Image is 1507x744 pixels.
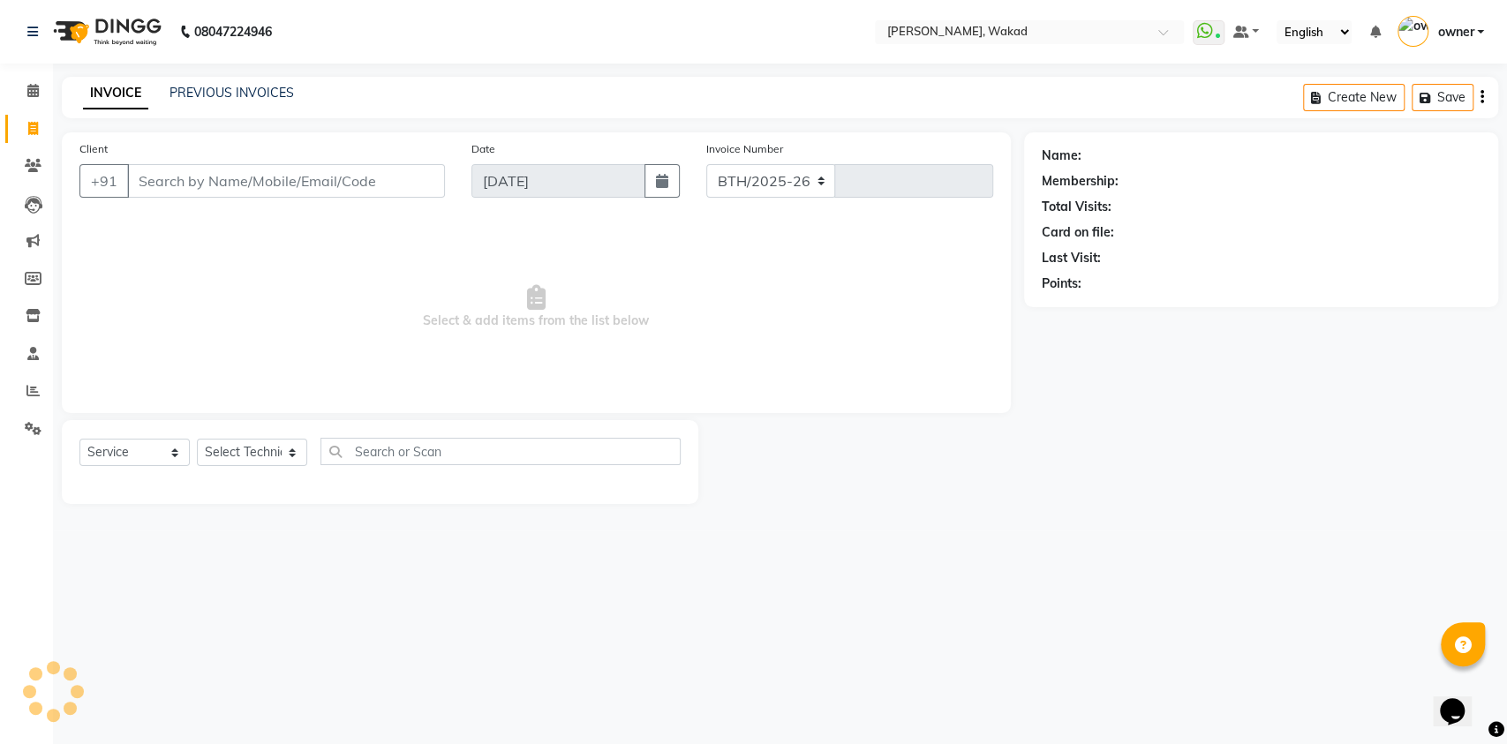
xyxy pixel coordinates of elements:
[320,438,681,465] input: Search or Scan
[170,85,294,101] a: PREVIOUS INVOICES
[1042,249,1101,267] div: Last Visit:
[127,164,445,198] input: Search by Name/Mobile/Email/Code
[1412,84,1473,111] button: Save
[79,219,993,395] span: Select & add items from the list below
[706,141,783,157] label: Invoice Number
[194,7,272,56] b: 08047224946
[1433,673,1489,726] iframe: chat widget
[471,141,495,157] label: Date
[1042,198,1111,216] div: Total Visits:
[45,7,166,56] img: logo
[1042,223,1114,242] div: Card on file:
[1303,84,1405,111] button: Create New
[1437,23,1473,41] span: owner
[1042,274,1081,293] div: Points:
[1042,172,1119,191] div: Membership:
[79,141,108,157] label: Client
[83,78,148,109] a: INVOICE
[1398,16,1428,47] img: owner
[1042,147,1081,165] div: Name:
[79,164,129,198] button: +91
